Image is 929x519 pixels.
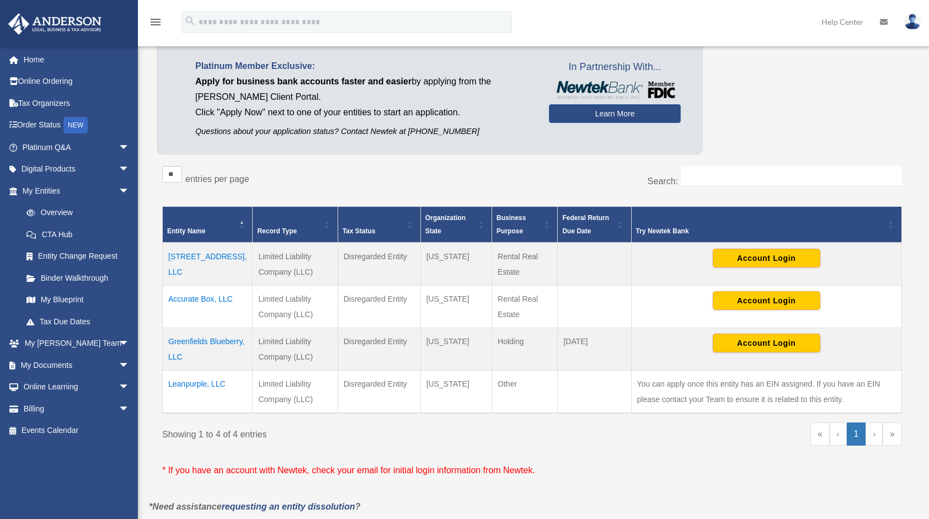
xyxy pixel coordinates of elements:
a: CTA Hub [15,223,141,245]
i: menu [149,15,162,29]
td: You can apply once this entity has an EIN assigned. If you have an EIN please contact your Team t... [631,371,901,414]
i: search [184,15,196,27]
th: Business Purpose: Activate to sort [492,207,558,243]
th: Try Newtek Bank : Activate to sort [631,207,901,243]
a: Billingarrow_drop_down [8,398,146,420]
div: Showing 1 to 4 of 4 entries [162,422,524,442]
a: Account Login [713,253,820,262]
a: Next [866,422,883,446]
a: First [810,422,830,446]
td: [STREET_ADDRESS], LLC [163,243,253,286]
a: My [PERSON_NAME] Teamarrow_drop_down [8,333,146,355]
td: Rental Real Estate [492,243,558,286]
button: Account Login [713,249,820,267]
p: Click "Apply Now" next to one of your entities to start an application. [195,105,532,120]
a: Last [883,422,902,446]
td: Accurate Box, LLC [163,286,253,328]
a: requesting an entity dissolution [222,502,355,511]
span: In Partnership With... [549,58,681,76]
em: *Need assistance ? [149,502,360,511]
span: arrow_drop_down [119,158,141,181]
a: Entity Change Request [15,245,141,267]
td: Disregarded Entity [338,286,420,328]
p: * If you have an account with Newtek, check your email for initial login information from Newtek. [162,463,902,478]
td: Other [492,371,558,414]
img: NewtekBankLogoSM.png [554,81,675,99]
span: arrow_drop_down [119,376,141,399]
th: Tax Status: Activate to sort [338,207,420,243]
span: Organization State [425,214,466,235]
a: My Documentsarrow_drop_down [8,354,146,376]
a: Account Login [713,338,820,347]
td: [DATE] [558,328,631,371]
a: Home [8,49,146,71]
td: Greenfields Blueberry, LLC [163,328,253,371]
label: entries per page [185,174,249,184]
a: Order StatusNEW [8,114,146,137]
td: Disregarded Entity [338,243,420,286]
td: Disregarded Entity [338,371,420,414]
td: [US_STATE] [420,371,492,414]
td: Limited Liability Company (LLC) [253,328,338,371]
span: Tax Status [343,227,376,235]
a: Previous [830,422,847,446]
td: [US_STATE] [420,243,492,286]
label: Search: [648,176,678,186]
td: [US_STATE] [420,328,492,371]
p: by applying from the [PERSON_NAME] Client Portal. [195,74,532,105]
img: Anderson Advisors Platinum Portal [5,13,105,35]
a: Overview [15,202,135,224]
td: Disregarded Entity [338,328,420,371]
a: Online Ordering [8,71,146,93]
img: User Pic [904,14,921,30]
a: Tax Due Dates [15,311,141,333]
span: Business Purpose [496,214,526,235]
td: Limited Liability Company (LLC) [253,371,338,414]
div: Try Newtek Bank [636,224,885,238]
a: My Blueprint [15,289,141,311]
span: Record Type [257,227,297,235]
a: My Entitiesarrow_drop_down [8,180,141,202]
span: arrow_drop_down [119,333,141,355]
td: Limited Liability Company (LLC) [253,286,338,328]
span: Entity Name [167,227,205,235]
span: Federal Return Due Date [562,214,609,235]
div: NEW [63,117,88,133]
th: Entity Name: Activate to invert sorting [163,207,253,243]
button: Account Login [713,334,820,352]
span: arrow_drop_down [119,136,141,159]
th: Organization State: Activate to sort [420,207,492,243]
a: Platinum Q&Aarrow_drop_down [8,136,146,158]
a: Digital Productsarrow_drop_down [8,158,146,180]
span: arrow_drop_down [119,180,141,202]
td: [US_STATE] [420,286,492,328]
span: arrow_drop_down [119,398,141,420]
th: Record Type: Activate to sort [253,207,338,243]
p: Questions about your application status? Contact Newtek at [PHONE_NUMBER] [195,125,532,138]
td: Limited Liability Company (LLC) [253,243,338,286]
span: Apply for business bank accounts faster and easier [195,77,412,86]
a: Binder Walkthrough [15,267,141,289]
a: 1 [847,422,866,446]
a: Learn More [549,104,681,123]
td: Holding [492,328,558,371]
p: Platinum Member Exclusive: [195,58,532,74]
td: Rental Real Estate [492,286,558,328]
th: Federal Return Due Date: Activate to sort [558,207,631,243]
a: Account Login [713,296,820,304]
a: Events Calendar [8,420,146,442]
a: Online Learningarrow_drop_down [8,376,146,398]
button: Account Login [713,291,820,310]
span: arrow_drop_down [119,354,141,377]
a: Tax Organizers [8,92,146,114]
td: Leanpurple, LLC [163,371,253,414]
a: menu [149,19,162,29]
